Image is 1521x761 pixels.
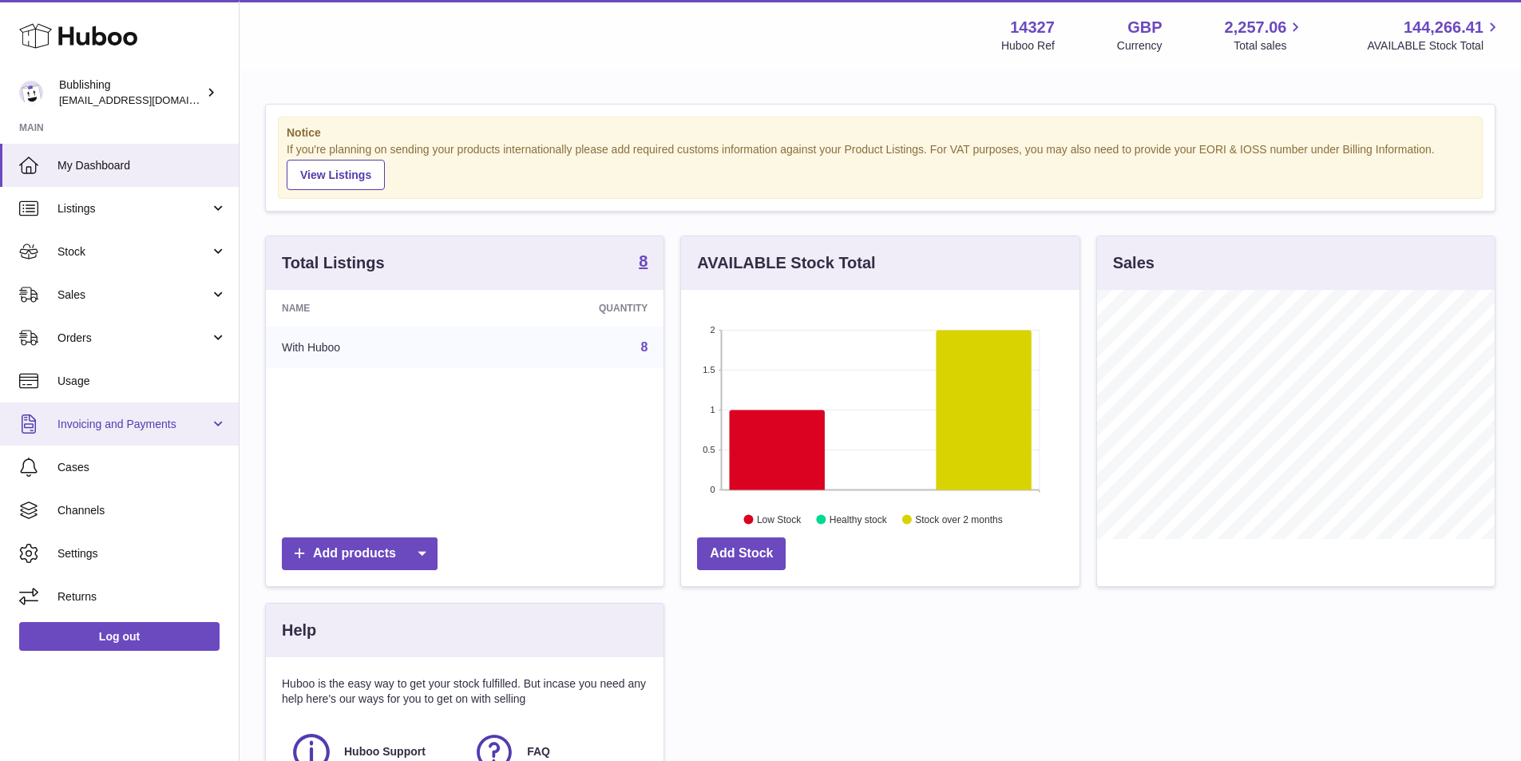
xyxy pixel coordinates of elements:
strong: 14327 [1010,17,1055,38]
strong: GBP [1127,17,1162,38]
span: Sales [57,287,210,303]
div: Currency [1117,38,1163,54]
span: Orders [57,331,210,346]
td: With Huboo [266,327,476,368]
a: 2,257.06 Total sales [1225,17,1305,54]
text: Low Stock [757,513,802,525]
th: Quantity [476,290,663,327]
a: 144,266.41 AVAILABLE Stock Total [1367,17,1502,54]
a: Add Stock [697,537,786,570]
text: 2 [711,325,715,335]
span: Total sales [1234,38,1305,54]
a: Log out [19,622,220,651]
div: If you're planning on sending your products internationally please add required customs informati... [287,142,1474,190]
a: Add products [282,537,438,570]
span: FAQ [527,744,550,759]
span: Settings [57,546,227,561]
span: Channels [57,503,227,518]
th: Name [266,290,476,327]
text: 1 [711,405,715,414]
text: 0 [711,485,715,494]
span: Returns [57,589,227,604]
text: Healthy stock [830,513,888,525]
p: Huboo is the easy way to get your stock fulfilled. But incase you need any help here's our ways f... [282,676,648,707]
div: Huboo Ref [1001,38,1055,54]
img: accounting@bublishing.com [19,81,43,105]
strong: Notice [287,125,1474,141]
h3: Help [282,620,316,641]
span: Cases [57,460,227,475]
a: 8 [640,340,648,354]
div: Bublishing [59,77,203,108]
span: Listings [57,201,210,216]
span: My Dashboard [57,158,227,173]
span: [EMAIL_ADDRESS][DOMAIN_NAME] [59,93,235,106]
span: Invoicing and Payments [57,417,210,432]
h3: Total Listings [282,252,385,274]
h3: Sales [1113,252,1155,274]
span: AVAILABLE Stock Total [1367,38,1502,54]
span: Stock [57,244,210,260]
text: 1.5 [703,365,715,375]
span: Usage [57,374,227,389]
strong: 8 [639,253,648,269]
a: 8 [639,253,648,272]
text: Stock over 2 months [916,513,1003,525]
h3: AVAILABLE Stock Total [697,252,875,274]
a: View Listings [287,160,385,190]
span: 2,257.06 [1225,17,1287,38]
span: Huboo Support [344,744,426,759]
text: 0.5 [703,445,715,454]
span: 144,266.41 [1404,17,1483,38]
